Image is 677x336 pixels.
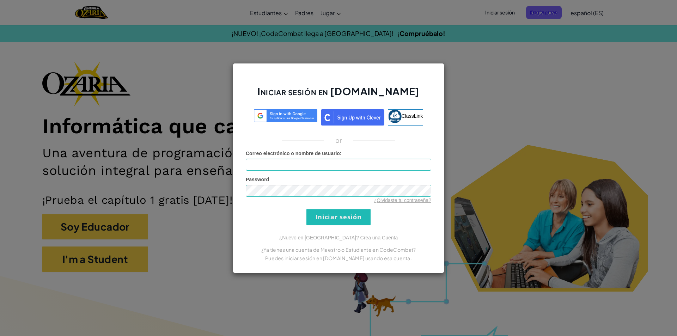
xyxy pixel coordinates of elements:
a: ¿Olvidaste tu contraseña? [374,197,431,203]
img: log-in-google-sso.svg [254,109,317,122]
a: ¿Nuevo en [GEOGRAPHIC_DATA]? Crea una Cuenta [279,235,398,240]
input: Iniciar sesión [306,209,371,225]
img: classlink-logo-small.png [388,110,402,123]
p: ¿Ya tienes una cuenta de Maestro o Estudiante en CodeCombat? [246,245,431,254]
span: Password [246,177,269,182]
p: Puedes iniciar sesión en [DOMAIN_NAME] usando esa cuenta. [246,254,431,262]
span: ClassLink [402,113,423,118]
span: Correo electrónico o nombre de usuario [246,151,340,156]
label: : [246,150,342,157]
p: or [335,136,342,145]
img: clever_sso_button@2x.png [321,109,384,126]
h2: Iniciar sesión en [DOMAIN_NAME] [246,85,431,105]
